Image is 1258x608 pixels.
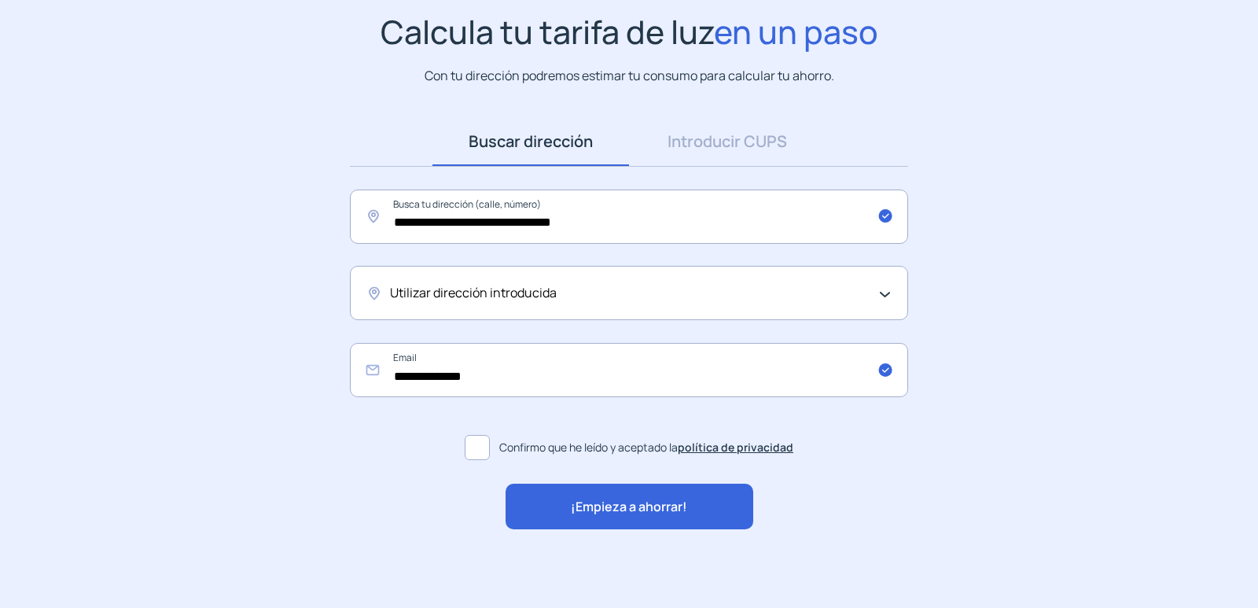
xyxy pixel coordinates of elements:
span: Confirmo que he leído y aceptado la [499,439,793,456]
span: Utilizar dirección introducida [390,283,557,304]
h1: Calcula tu tarifa de luz [381,13,878,51]
span: ¡Empieza a ahorrar! [571,497,687,518]
a: Introducir CUPS [629,117,826,166]
span: en un paso [714,9,878,53]
a: Buscar dirección [432,117,629,166]
p: Con tu dirección podremos estimar tu consumo para calcular tu ahorro. [425,66,834,86]
a: política de privacidad [678,440,793,455]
